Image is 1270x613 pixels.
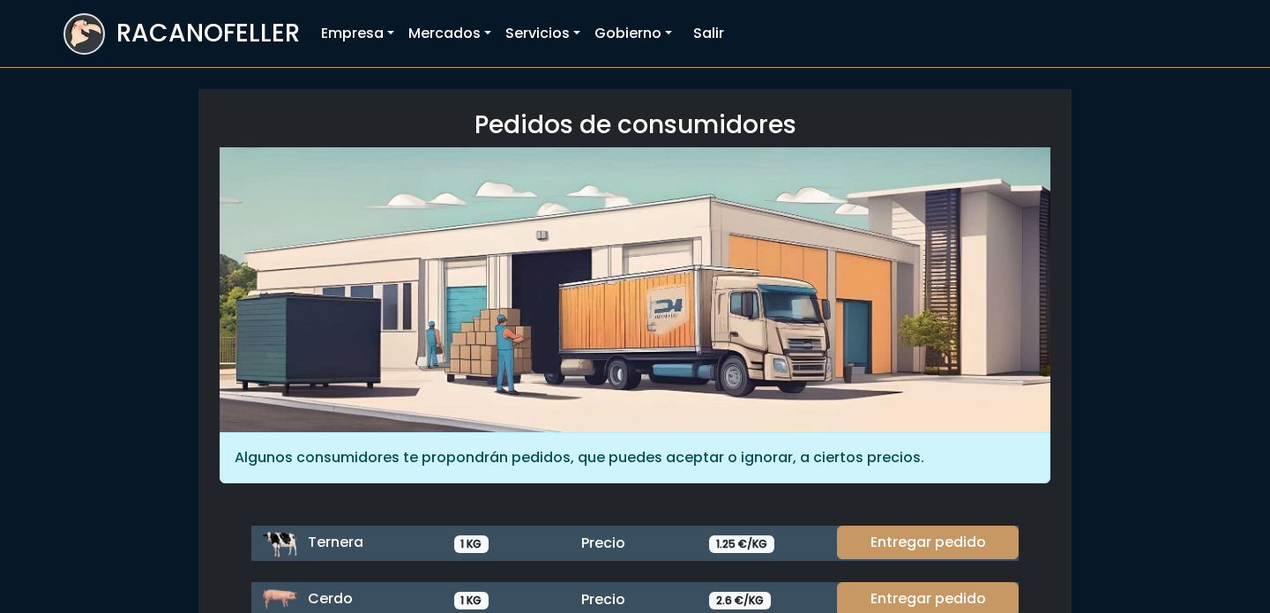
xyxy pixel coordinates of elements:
[220,147,1050,432] img: orders.jpg
[220,110,1050,140] h3: Pedidos de consumidores
[709,535,774,553] span: 1.25 €/KG
[587,16,679,51] a: Gobierno
[571,589,698,610] div: Precio
[709,592,771,609] span: 2.6 €/KG
[262,526,297,561] img: ternera.png
[498,16,587,51] a: Servicios
[116,19,300,49] h3: RACANOFELLER
[686,16,731,51] a: Salir
[308,532,363,552] span: Ternera
[220,432,1050,483] div: Algunos consumidores te propondrán pedidos, que puedes aceptar o ignorar, a ciertos precios.
[837,526,1019,559] a: Entregar pedido
[454,535,489,553] span: 1 KG
[308,588,353,609] span: Cerdo
[63,9,300,59] a: RACANOFELLER
[314,16,401,51] a: Empresa
[65,15,103,49] img: logoracarojo.png
[571,533,698,554] div: Precio
[454,592,489,609] span: 1 KG
[401,16,498,51] a: Mercados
